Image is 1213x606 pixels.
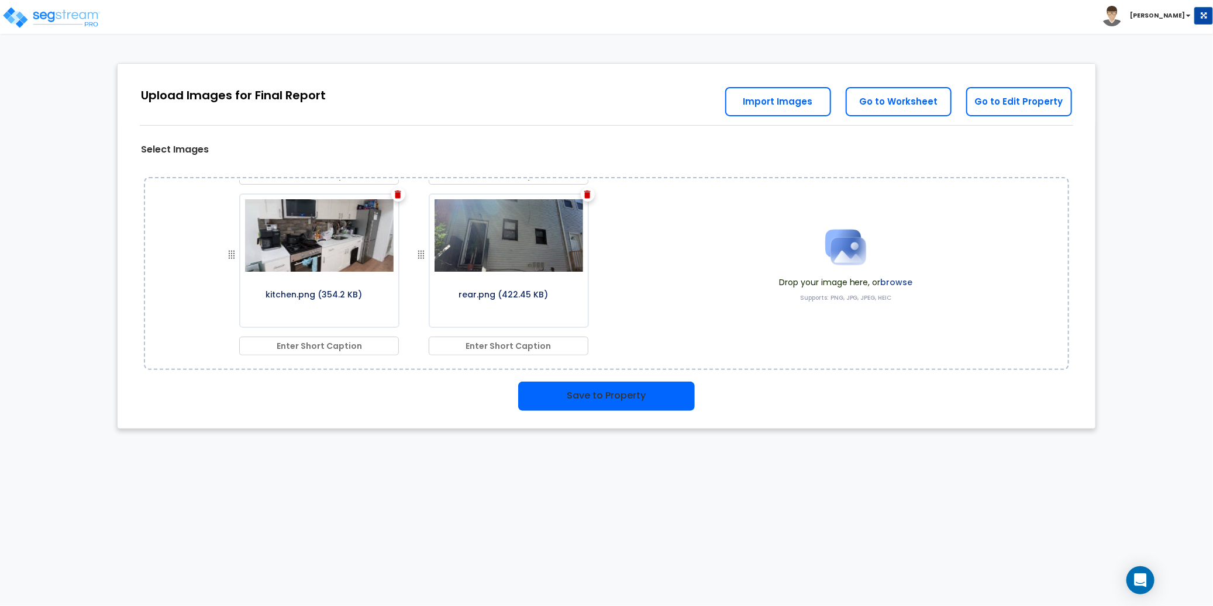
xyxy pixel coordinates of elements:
[779,276,913,288] span: Drop your image here, or
[1130,11,1185,20] b: [PERSON_NAME]
[1126,566,1155,594] div: Open Intercom Messenger
[240,283,388,302] p: kitchen.png (354.2 KB)
[2,6,101,29] img: logo_pro_r.png
[800,294,892,302] label: Supports: PNG, JPG, JPEG, HEIC
[966,87,1072,116] a: Go to Edit Property
[430,195,588,276] img: s8R9JP1OwwjO6SQAAAABJRU5ErkJggg==
[584,191,591,199] img: Vector.png
[429,337,589,355] input: Enter Short Caption
[141,143,209,157] label: Select Images
[239,337,399,355] input: Enter Short Caption
[1102,6,1122,26] img: avatar.png
[414,248,428,262] img: drag handle
[725,87,831,116] a: Import Images
[395,191,401,199] img: Vector.png
[518,382,695,411] button: Save to Property
[430,283,577,302] p: rear.png (422.45 KB)
[225,248,239,262] img: drag handle
[846,87,952,116] a: Go to Worksheet
[816,218,875,276] img: Upload Icon
[240,195,398,276] img: 4vKaB0UKfGYJcAAAAASUVORK5CYII=
[881,276,913,288] label: browse
[141,87,326,104] div: Upload Images for Final Report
